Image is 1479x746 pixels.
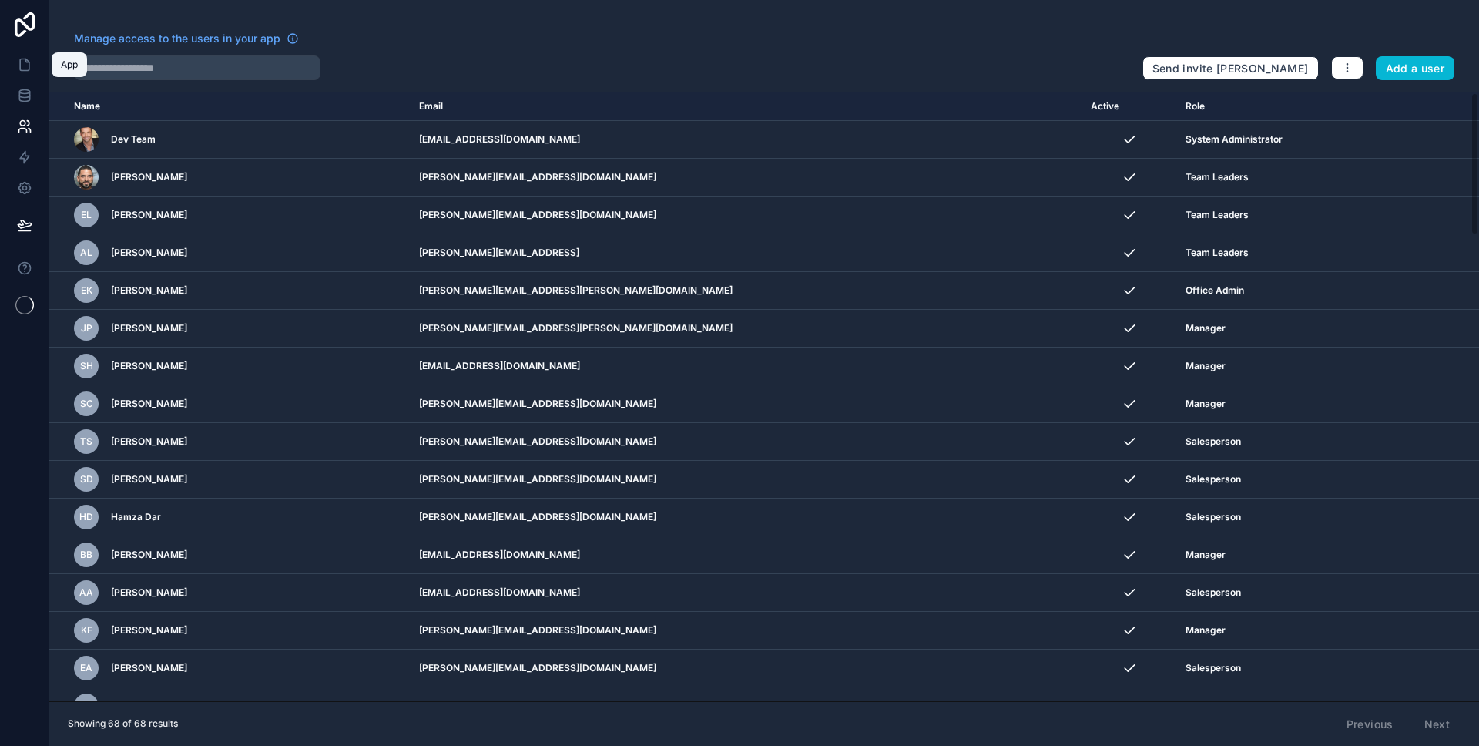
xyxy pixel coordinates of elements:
span: Manager [1186,624,1226,637]
span: HD [79,511,93,523]
span: SC [80,398,93,410]
span: Dev Team [111,133,156,146]
td: [PERSON_NAME][EMAIL_ADDRESS][DOMAIN_NAME] [410,461,1082,499]
span: [PERSON_NAME] [111,473,187,486]
button: Add a user [1376,56,1455,81]
span: [PERSON_NAME] [111,700,187,712]
span: [PERSON_NAME] [111,360,187,372]
td: [PERSON_NAME][EMAIL_ADDRESS][DOMAIN_NAME] [410,499,1082,536]
span: TS [80,435,92,448]
td: [EMAIL_ADDRESS][DOMAIN_NAME] [410,574,1082,612]
td: [EMAIL_ADDRESS][DOMAIN_NAME] [410,536,1082,574]
span: [PERSON_NAME] [111,549,187,561]
span: Salesperson [1186,435,1241,448]
td: [PERSON_NAME][EMAIL_ADDRESS][PERSON_NAME][DOMAIN_NAME] [410,272,1082,310]
span: Manager [1186,549,1226,561]
td: [PERSON_NAME][EMAIL_ADDRESS] [410,234,1082,272]
div: scrollable content [49,92,1479,701]
th: Role [1176,92,1410,121]
div: App [61,59,78,71]
th: Name [49,92,410,121]
span: Hamza Dar [111,511,161,523]
span: [PERSON_NAME] [111,171,187,183]
span: EK [81,284,92,297]
span: Team Leaders [1186,209,1249,221]
th: Email [410,92,1082,121]
span: BB [80,549,92,561]
span: Salesperson [1186,511,1241,523]
td: [EMAIL_ADDRESS][DOMAIN_NAME] [410,121,1082,159]
span: Salesperson [1186,586,1241,599]
span: Salesperson [1186,662,1241,674]
span: SH [80,360,93,372]
td: [PERSON_NAME][EMAIL_ADDRESS][DOMAIN_NAME] [410,650,1082,687]
span: [PERSON_NAME] [111,398,187,410]
span: [PERSON_NAME] [111,435,187,448]
td: [PERSON_NAME][EMAIL_ADDRESS][PERSON_NAME][DOMAIN_NAME] [410,310,1082,348]
span: Manager [1186,398,1226,410]
span: [PERSON_NAME] [111,322,187,334]
span: Team Leaders [1186,247,1249,259]
span: Salesperson [1186,700,1241,712]
span: Team Leaders [1186,171,1249,183]
span: Showing 68 of 68 results [68,717,178,730]
span: [PERSON_NAME] [111,586,187,599]
td: [PERSON_NAME][EMAIL_ADDRESS][DOMAIN_NAME] [410,159,1082,197]
span: SD [80,473,93,486]
span: [PERSON_NAME] [111,247,187,259]
td: [EMAIL_ADDRESS][DOMAIN_NAME] [410,348,1082,385]
span: [PERSON_NAME] [111,624,187,637]
span: Salesperson [1186,473,1241,486]
span: JP [81,322,92,334]
span: EA [80,662,92,674]
td: [PERSON_NAME][EMAIL_ADDRESS][PERSON_NAME][DOMAIN_NAME] [410,687,1082,725]
span: AL [80,247,92,259]
button: Send invite [PERSON_NAME] [1142,56,1319,81]
td: [PERSON_NAME][EMAIL_ADDRESS][DOMAIN_NAME] [410,197,1082,234]
span: AA [79,586,93,599]
span: Manager [1186,360,1226,372]
span: JC [80,700,92,712]
td: [PERSON_NAME][EMAIL_ADDRESS][DOMAIN_NAME] [410,385,1082,423]
span: [PERSON_NAME] [111,209,187,221]
span: KF [81,624,92,637]
th: Active [1082,92,1176,121]
span: [PERSON_NAME] [111,662,187,674]
td: [PERSON_NAME][EMAIL_ADDRESS][DOMAIN_NAME] [410,612,1082,650]
span: Manager [1186,322,1226,334]
span: Manage access to the users in your app [74,31,280,46]
a: Manage access to the users in your app [74,31,299,46]
span: Office Admin [1186,284,1244,297]
span: [PERSON_NAME] [111,284,187,297]
td: [PERSON_NAME][EMAIL_ADDRESS][DOMAIN_NAME] [410,423,1082,461]
span: System Administrator [1186,133,1283,146]
span: EL [81,209,92,221]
